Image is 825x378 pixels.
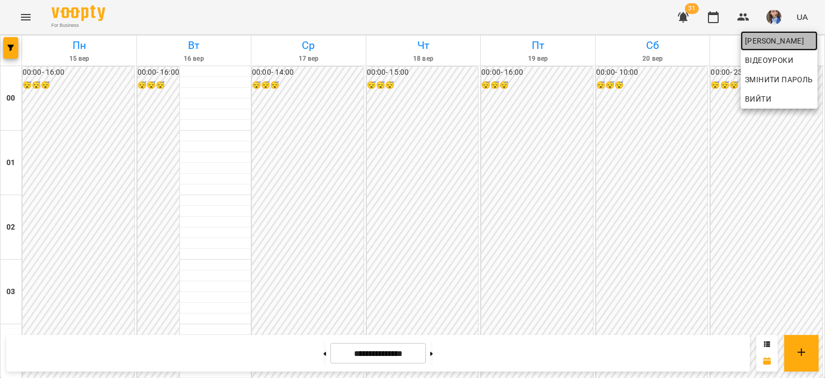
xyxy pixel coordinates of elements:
[745,73,813,86] span: Змінити пароль
[741,70,817,89] a: Змінити пароль
[745,92,771,105] span: Вийти
[741,89,817,109] button: Вийти
[745,54,793,67] span: Відеоуроки
[745,34,813,47] span: [PERSON_NAME]
[741,51,798,70] a: Відеоуроки
[741,31,817,51] a: [PERSON_NAME]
